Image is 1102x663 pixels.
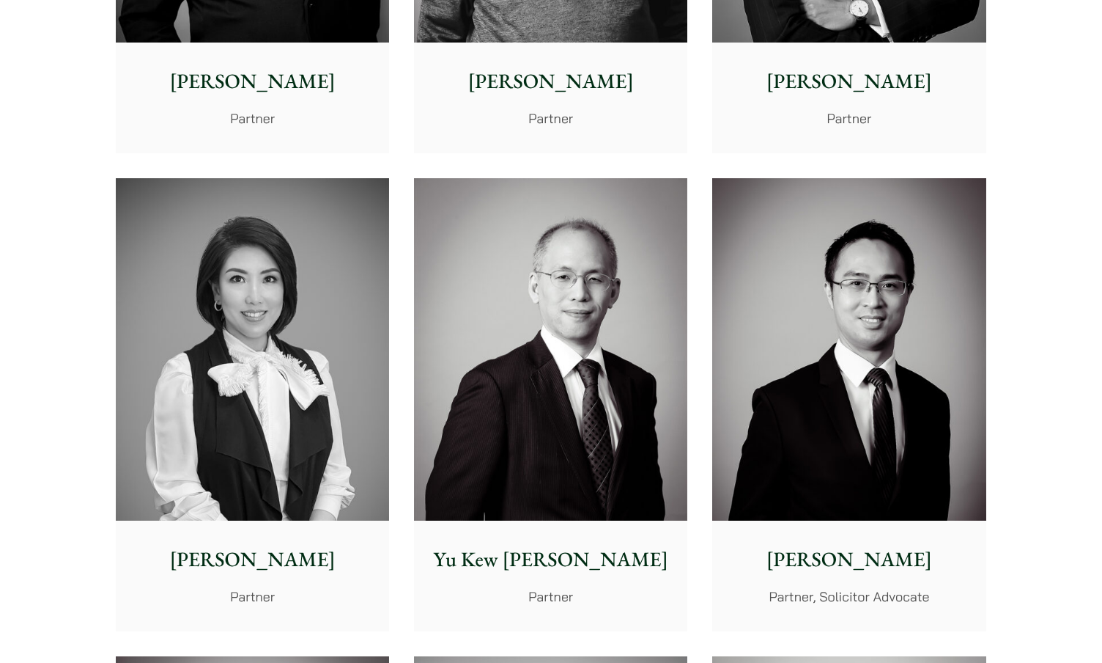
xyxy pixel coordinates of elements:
p: [PERSON_NAME] [127,544,377,575]
p: [PERSON_NAME] [724,544,974,575]
p: Partner [426,587,676,607]
a: Yu Kew [PERSON_NAME] Partner [414,178,687,631]
p: [PERSON_NAME] [127,66,377,97]
a: [PERSON_NAME] Partner [116,178,389,631]
p: Partner [426,109,676,128]
p: [PERSON_NAME] [426,66,676,97]
p: Partner [127,109,377,128]
p: [PERSON_NAME] [724,66,974,97]
p: Yu Kew [PERSON_NAME] [426,544,676,575]
p: Partner, Solicitor Advocate [724,587,974,607]
p: Partner [127,587,377,607]
a: [PERSON_NAME] Partner, Solicitor Advocate [712,178,985,631]
p: Partner [724,109,974,128]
